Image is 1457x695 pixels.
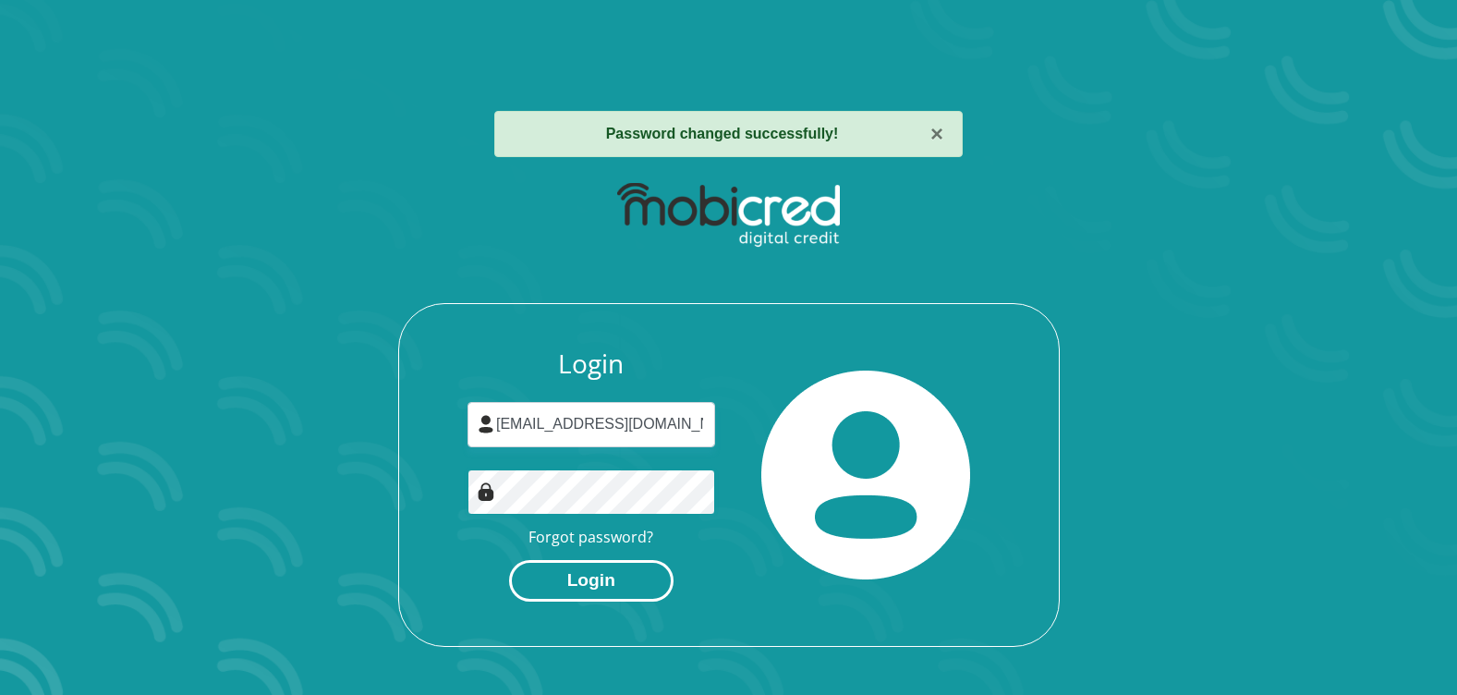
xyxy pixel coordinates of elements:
[467,348,715,380] h3: Login
[930,123,943,145] button: ×
[528,527,653,547] a: Forgot password?
[509,560,674,602] button: Login
[606,126,839,141] strong: Password changed successfully!
[617,183,840,248] img: mobicred logo
[477,482,495,501] img: Image
[467,402,715,447] input: Username
[477,415,495,433] img: user-icon image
